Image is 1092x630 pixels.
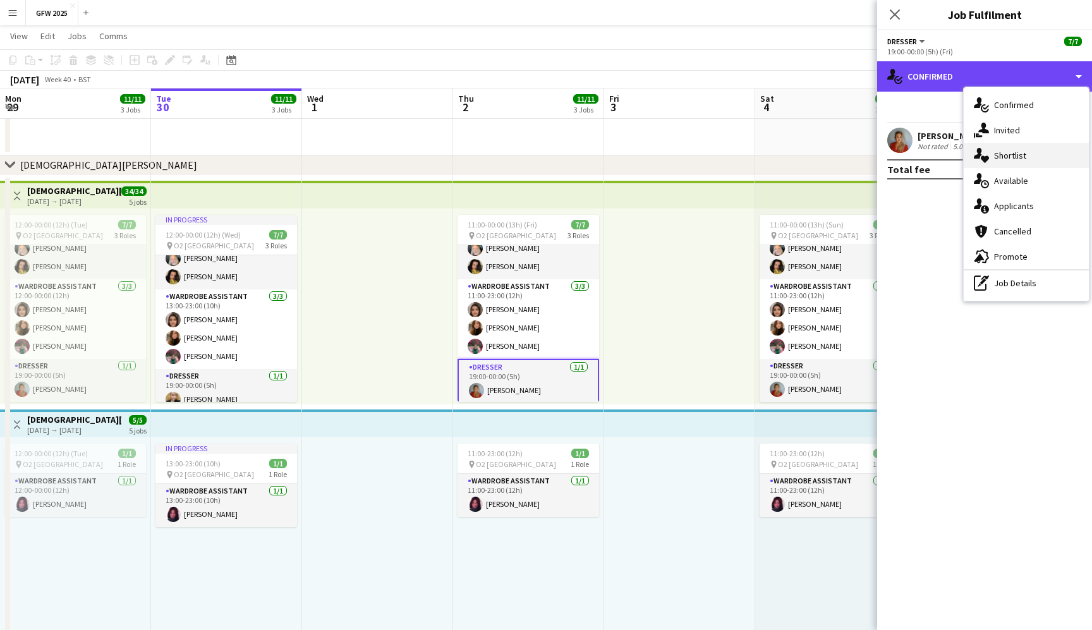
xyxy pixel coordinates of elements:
[875,94,901,104] span: 11/11
[166,230,241,239] span: 12:00-00:00 (12h) (Wed)
[23,231,103,240] span: O2 [GEOGRAPHIC_DATA]
[607,100,619,114] span: 3
[458,279,599,359] app-card-role: Wardrobe Assistant3/311:00-23:00 (12h)[PERSON_NAME][PERSON_NAME][PERSON_NAME]
[458,359,599,404] app-card-role: Dresser1/119:00-00:00 (5h)[PERSON_NAME]
[155,444,297,527] app-job-card: In progress13:00-23:00 (10h)1/1 O2 [GEOGRAPHIC_DATA]1 RoleWardrobe Assistant1/113:00-23:00 (10h)[...
[760,215,901,402] app-job-card: 11:00-00:00 (13h) (Sun)7/7 O2 [GEOGRAPHIC_DATA]3 Roles11:00-19:00 (8h)[PERSON_NAME][PERSON_NAME][...
[155,484,297,527] app-card-role: Wardrobe Assistant1/113:00-23:00 (10h)[PERSON_NAME]
[760,444,901,517] app-job-card: 11:00-23:00 (12h)1/1 O2 [GEOGRAPHIC_DATA]1 RoleWardrobe Assistant1/111:00-23:00 (12h)[PERSON_NAME]
[1064,37,1082,46] span: 7/7
[873,449,891,458] span: 1/1
[760,474,901,517] app-card-role: Wardrobe Assistant1/111:00-23:00 (12h)[PERSON_NAME]
[887,37,917,46] span: Dresser
[994,175,1028,186] span: Available
[272,105,296,114] div: 3 Jobs
[950,142,977,151] div: 5.06mi
[760,279,901,359] app-card-role: Wardrobe Assistant3/311:00-23:00 (12h)[PERSON_NAME][PERSON_NAME][PERSON_NAME]
[269,459,287,468] span: 1/1
[887,37,927,46] button: Dresser
[4,474,146,517] app-card-role: Wardrobe Assistant1/112:00-00:00 (12h)[PERSON_NAME]
[873,459,891,469] span: 1 Role
[155,289,297,369] app-card-role: Wardrobe Assistant3/313:00-23:00 (10h)[PERSON_NAME][PERSON_NAME][PERSON_NAME]
[964,270,1089,296] div: Job Details
[994,150,1026,161] span: Shortlist
[118,220,136,229] span: 7/7
[118,459,136,469] span: 1 Role
[778,459,858,469] span: O2 [GEOGRAPHIC_DATA]
[468,220,537,229] span: 11:00-00:00 (13h) (Fri)
[4,215,146,402] app-job-card: 12:00-00:00 (12h) (Tue)7/7 O2 [GEOGRAPHIC_DATA]3 Roles12:00-19:00 (7h)[PERSON_NAME][PERSON_NAME][...
[3,100,21,114] span: 29
[129,196,147,207] div: 5 jobs
[760,359,901,402] app-card-role: Dresser1/119:00-00:00 (5h)[PERSON_NAME]
[174,469,254,479] span: O2 [GEOGRAPHIC_DATA]
[877,61,1092,92] div: Confirmed
[571,220,589,229] span: 7/7
[40,30,55,42] span: Edit
[129,425,147,435] div: 5 jobs
[887,47,1082,56] div: 19:00-00:00 (5h) (Fri)
[269,469,287,479] span: 1 Role
[307,93,324,104] span: Wed
[154,100,171,114] span: 30
[35,28,60,44] a: Edit
[877,6,1092,23] h3: Job Fulfilment
[10,30,28,42] span: View
[458,444,599,517] div: 11:00-23:00 (12h)1/1 O2 [GEOGRAPHIC_DATA]1 RoleWardrobe Assistant1/111:00-23:00 (12h)[PERSON_NAME]
[10,73,39,86] div: [DATE]
[918,142,950,151] div: Not rated
[567,231,589,240] span: 3 Roles
[155,369,297,412] app-card-role: Dresser1/119:00-00:00 (5h)[PERSON_NAME]
[63,28,92,44] a: Jobs
[114,231,136,240] span: 3 Roles
[573,94,598,104] span: 11/11
[994,251,1028,262] span: Promote
[887,163,930,176] div: Total fee
[121,105,145,114] div: 3 Jobs
[174,241,254,250] span: O2 [GEOGRAPHIC_DATA]
[4,359,146,402] app-card-role: Dresser1/119:00-00:00 (5h)[PERSON_NAME]
[873,220,891,229] span: 7/7
[456,100,474,114] span: 2
[458,474,599,517] app-card-role: Wardrobe Assistant1/111:00-23:00 (12h)[PERSON_NAME]
[26,1,78,25] button: GFW 2025
[770,449,825,458] span: 11:00-23:00 (12h)
[20,159,197,171] div: [DEMOGRAPHIC_DATA][PERSON_NAME]
[758,100,774,114] span: 4
[27,414,121,425] h3: [DEMOGRAPHIC_DATA][PERSON_NAME] O2 (Late additional person)
[23,459,103,469] span: O2 [GEOGRAPHIC_DATA]
[918,130,985,142] div: [PERSON_NAME]
[265,241,287,250] span: 3 Roles
[994,99,1034,111] span: Confirmed
[27,425,121,435] div: [DATE] → [DATE]
[15,220,88,229] span: 12:00-00:00 (12h) (Tue)
[770,220,844,229] span: 11:00-00:00 (13h) (Sun)
[27,185,121,197] h3: [DEMOGRAPHIC_DATA][PERSON_NAME] O2 (Can do all dates)
[269,230,287,239] span: 7/7
[994,226,1031,237] span: Cancelled
[5,93,21,104] span: Mon
[876,105,900,114] div: 3 Jobs
[5,28,33,44] a: View
[94,28,133,44] a: Comms
[994,124,1020,136] span: Invited
[994,200,1034,212] span: Applicants
[129,415,147,425] span: 5/5
[121,186,147,196] span: 34/34
[4,279,146,359] app-card-role: Wardrobe Assistant3/312:00-00:00 (12h)[PERSON_NAME][PERSON_NAME][PERSON_NAME]
[574,105,598,114] div: 3 Jobs
[458,215,599,402] app-job-card: 11:00-00:00 (13h) (Fri)7/7 O2 [GEOGRAPHIC_DATA]3 Roles11:00-19:00 (8h)[PERSON_NAME][PERSON_NAME][...
[166,459,221,468] span: 13:00-23:00 (10h)
[458,93,474,104] span: Thu
[760,93,774,104] span: Sat
[4,444,146,517] app-job-card: 12:00-00:00 (12h) (Tue)1/1 O2 [GEOGRAPHIC_DATA]1 RoleWardrobe Assistant1/112:00-00:00 (12h)[PERSO...
[155,215,297,402] app-job-card: In progress12:00-00:00 (12h) (Wed)7/7 O2 [GEOGRAPHIC_DATA]3 Roles[PERSON_NAME]3/312:00-19:00 (7h)...
[118,449,136,458] span: 1/1
[155,444,297,454] div: In progress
